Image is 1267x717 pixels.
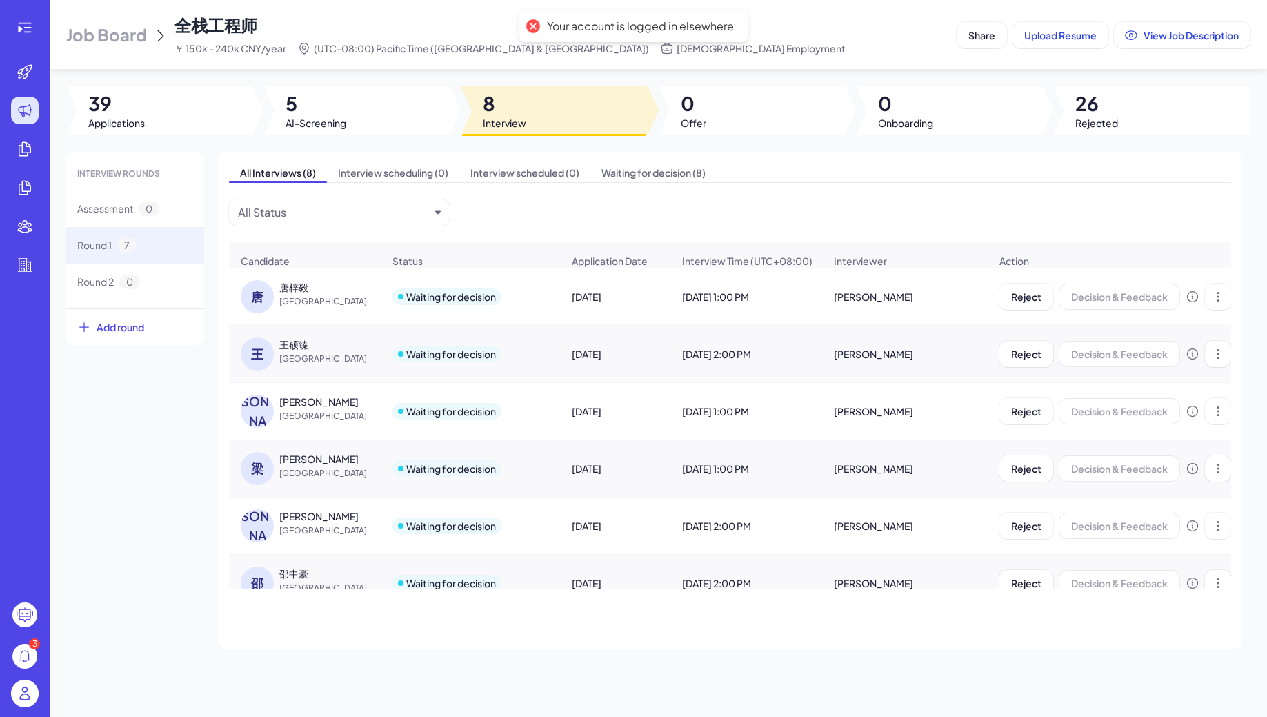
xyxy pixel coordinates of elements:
[823,392,987,431] div: [PERSON_NAME]
[1011,520,1041,532] span: Reject
[1011,405,1041,418] span: Reject
[999,284,1053,310] button: Reject
[681,116,706,130] span: Offer
[241,509,274,542] div: [PERSON_NAME]
[241,254,290,268] span: Candidate
[1012,22,1108,48] button: Upload Resume
[279,509,359,523] div: 杨鸿
[999,513,1053,539] button: Reject
[88,91,145,116] span: 39
[561,392,670,431] div: [DATE]
[483,91,526,116] span: 8
[968,29,995,41] span: Share
[406,347,496,361] div: Waiting for decision
[671,449,821,488] div: [DATE] 1:00 PM
[1011,291,1041,303] span: Reject
[999,254,1029,268] span: Action
[406,404,496,418] div: Waiting for decision
[823,335,987,373] div: [PERSON_NAME]
[279,581,383,595] span: [GEOGRAPHIC_DATA]
[241,452,274,485] div: 梁
[1075,116,1118,130] span: Rejected
[77,202,133,216] span: Assessment
[238,204,430,221] button: All Status
[279,295,383,308] span: [GEOGRAPHIC_DATA]
[238,204,286,221] div: All Status
[561,507,670,545] div: [DATE]
[241,395,274,428] div: [PERSON_NAME]
[823,564,987,602] div: [PERSON_NAME]
[561,277,670,316] div: [DATE]
[279,524,383,538] span: [GEOGRAPHIC_DATA]
[229,163,327,182] span: All Interviews (8)
[241,280,274,313] div: 唐
[999,341,1053,367] button: Reject
[241,567,274,600] div: 邵
[66,308,204,345] button: Add round
[671,392,821,431] div: [DATE] 1:00 PM
[999,570,1053,596] button: Reject
[279,452,359,466] div: 梁林
[29,638,40,649] div: 3
[1024,29,1097,41] span: Upload Resume
[174,14,257,35] span: 全栈工程师
[1011,348,1041,360] span: Reject
[174,41,286,55] span: ￥ 150k - 240k CNY/year
[823,277,987,316] div: [PERSON_NAME]
[681,91,706,116] span: 0
[561,449,670,488] div: [DATE]
[117,238,137,253] span: 7
[286,116,346,130] span: AI-Screening
[671,564,821,602] div: [DATE] 2:00 PM
[66,157,204,190] div: INTERVIEW ROUNDS
[279,352,383,366] span: [GEOGRAPHIC_DATA]
[88,116,145,130] span: Applications
[327,163,459,182] span: Interview scheduling (0)
[279,395,359,409] div: 李炯
[279,337,308,351] div: 王硕臻
[682,254,812,268] span: Interview Time (UTC+08:00)
[406,290,496,304] div: Waiting for decision
[823,507,987,545] div: [PERSON_NAME]
[279,409,383,423] span: [GEOGRAPHIC_DATA]
[1114,22,1250,48] button: View Job Description
[286,91,346,116] span: 5
[77,275,114,289] span: Round 2
[66,23,147,46] span: Job Board
[406,519,496,533] div: Waiting for decision
[119,275,140,289] span: 0
[1075,91,1118,116] span: 26
[547,19,734,34] div: Your account is logged in elsewhere
[878,91,933,116] span: 0
[483,116,526,130] span: Interview
[459,163,590,182] span: Interview scheduled (0)
[823,449,987,488] div: [PERSON_NAME]
[999,398,1053,424] button: Reject
[561,564,670,602] div: [DATE]
[572,254,648,268] span: Application Date
[241,337,274,371] div: 王
[77,238,112,253] span: Round 1
[97,320,144,334] span: Add round
[11,680,39,707] img: user_logo.png
[279,567,308,580] div: 邵中豪
[957,22,1007,48] button: Share
[671,277,821,316] div: [DATE] 1:00 PM
[834,254,887,268] span: Interviewer
[999,455,1053,482] button: Reject
[406,462,496,475] div: Waiting for decision
[1144,29,1239,41] span: View Job Description
[561,335,670,373] div: [DATE]
[406,576,496,590] div: Waiting for decision
[279,466,383,480] span: [GEOGRAPHIC_DATA]
[314,41,649,55] span: (UTC-08:00) Pacific Time ([GEOGRAPHIC_DATA] & [GEOGRAPHIC_DATA])
[671,507,821,545] div: [DATE] 2:00 PM
[279,280,308,294] div: 唐梓毅
[1011,577,1041,589] span: Reject
[392,254,423,268] span: Status
[671,335,821,373] div: [DATE] 2:00 PM
[1011,462,1041,475] span: Reject
[590,163,717,182] span: Waiting for decision (8)
[878,116,933,130] span: Onboarding
[677,41,846,55] span: [DEMOGRAPHIC_DATA] Employment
